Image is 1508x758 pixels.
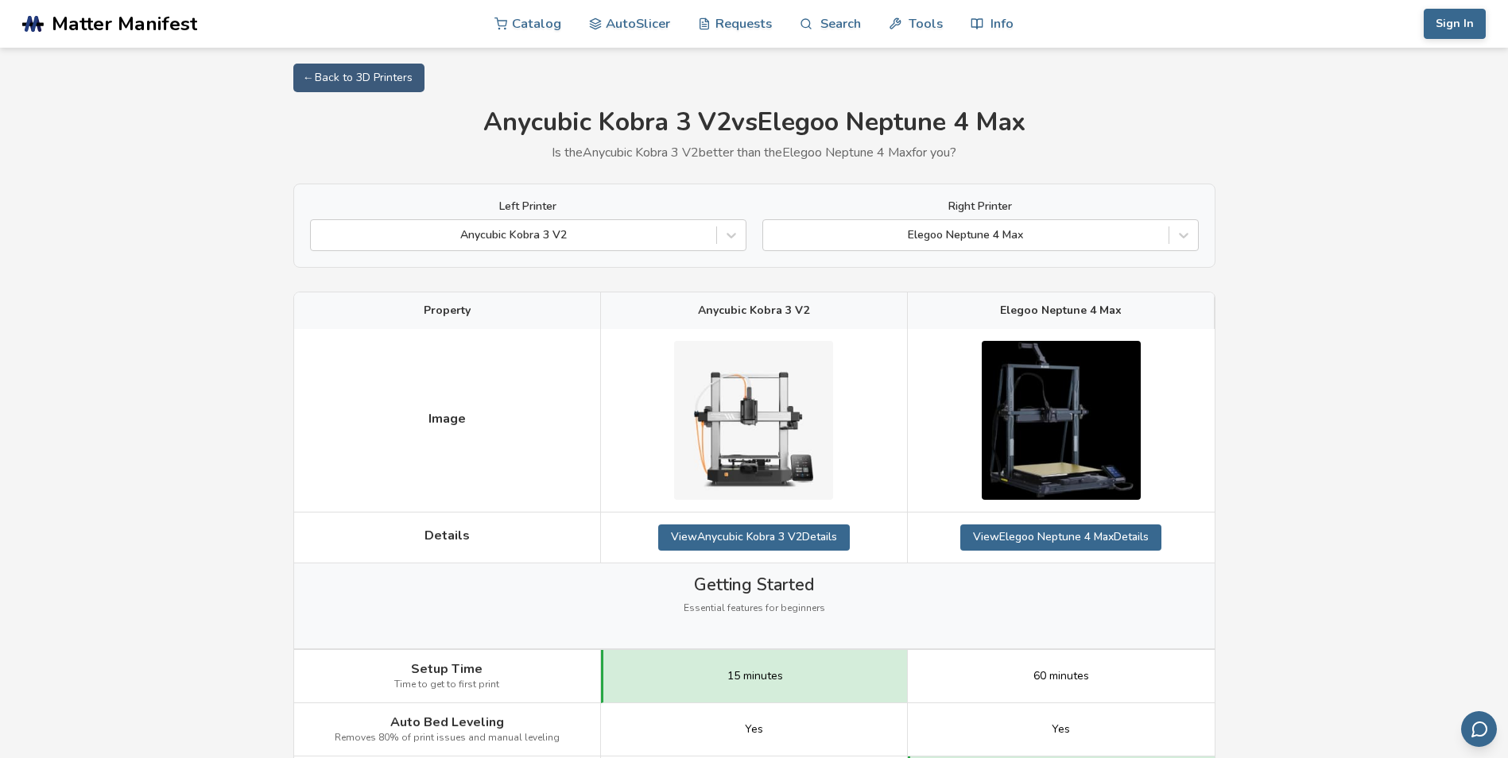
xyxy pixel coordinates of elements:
span: Removes 80% of print issues and manual leveling [335,733,560,744]
input: Elegoo Neptune 4 Max [771,229,774,242]
input: Anycubic Kobra 3 V2 [319,229,322,242]
img: Elegoo Neptune 4 Max [982,341,1141,500]
img: Anycubic Kobra 3 V2 [674,341,833,500]
span: 15 minutes [727,670,783,683]
a: ViewElegoo Neptune 4 MaxDetails [960,524,1161,550]
span: Time to get to first print [394,679,499,690]
span: Property [424,304,471,317]
span: Auto Bed Leveling [390,715,504,729]
span: Elegoo Neptune 4 Max [1000,304,1122,317]
span: 60 minutes [1033,670,1089,683]
span: Yes [745,723,763,736]
span: Essential features for beginners [684,603,825,614]
span: Setup Time [411,662,483,676]
span: Details [424,528,470,543]
button: Send feedback via email [1461,711,1497,747]
button: Sign In [1424,9,1486,39]
span: Getting Started [694,575,814,594]
span: Anycubic Kobra 3 V2 [698,304,809,317]
span: Yes [1052,723,1070,736]
label: Left Printer [310,200,746,213]
p: Is the Anycubic Kobra 3 V2 better than the Elegoo Neptune 4 Max for you? [293,145,1215,160]
span: Image [428,412,466,426]
label: Right Printer [762,200,1199,213]
h1: Anycubic Kobra 3 V2 vs Elegoo Neptune 4 Max [293,108,1215,137]
a: ← Back to 3D Printers [293,64,424,92]
span: Matter Manifest [52,13,197,35]
a: ViewAnycubic Kobra 3 V2Details [658,524,850,550]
